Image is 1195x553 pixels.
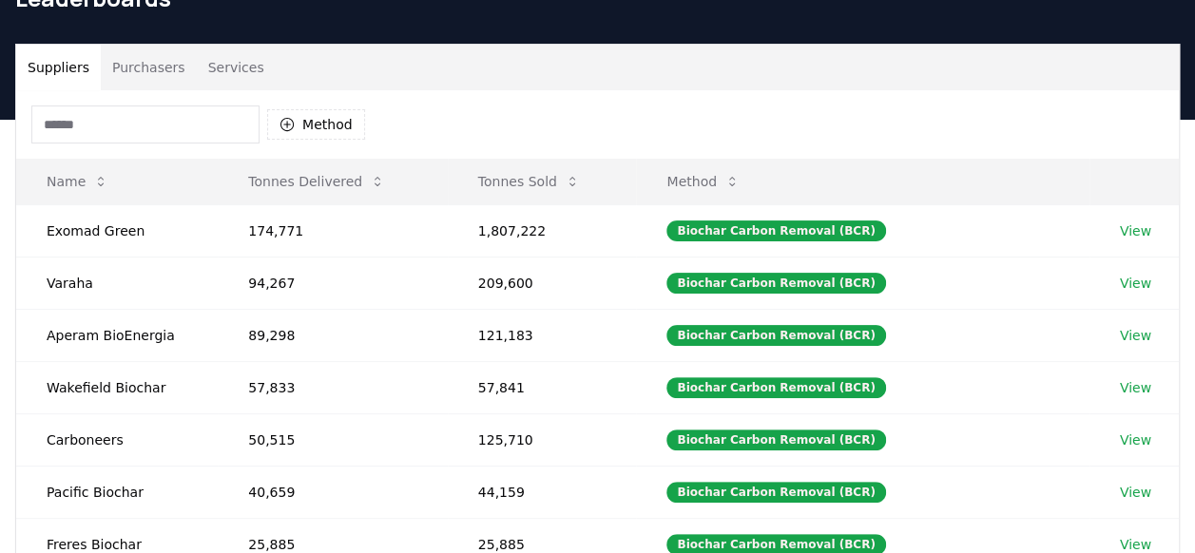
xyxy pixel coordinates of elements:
a: View [1120,221,1151,240]
td: 57,833 [218,361,447,413]
td: Exomad Green [16,204,218,257]
td: 44,159 [448,466,637,518]
td: Aperam BioEnergia [16,309,218,361]
div: Biochar Carbon Removal (BCR) [666,482,885,503]
div: Biochar Carbon Removal (BCR) [666,377,885,398]
td: 50,515 [218,413,447,466]
div: Biochar Carbon Removal (BCR) [666,325,885,346]
a: View [1120,326,1151,345]
button: Method [651,162,755,200]
button: Tonnes Sold [463,162,595,200]
a: View [1120,483,1151,502]
button: Name [31,162,124,200]
td: Varaha [16,257,218,309]
td: 121,183 [448,309,637,361]
td: Wakefield Biochar [16,361,218,413]
button: Suppliers [16,45,101,90]
div: Biochar Carbon Removal (BCR) [666,273,885,294]
td: 174,771 [218,204,447,257]
td: 40,659 [218,466,447,518]
a: View [1120,430,1151,449]
td: 89,298 [218,309,447,361]
button: Method [267,109,365,140]
button: Tonnes Delivered [233,162,400,200]
div: Biochar Carbon Removal (BCR) [666,429,885,450]
td: 94,267 [218,257,447,309]
td: 209,600 [448,257,637,309]
button: Services [197,45,276,90]
button: Purchasers [101,45,197,90]
td: 125,710 [448,413,637,466]
a: View [1120,274,1151,293]
div: Biochar Carbon Removal (BCR) [666,220,885,241]
a: View [1120,378,1151,397]
td: 57,841 [448,361,637,413]
td: Pacific Biochar [16,466,218,518]
td: Carboneers [16,413,218,466]
td: 1,807,222 [448,204,637,257]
